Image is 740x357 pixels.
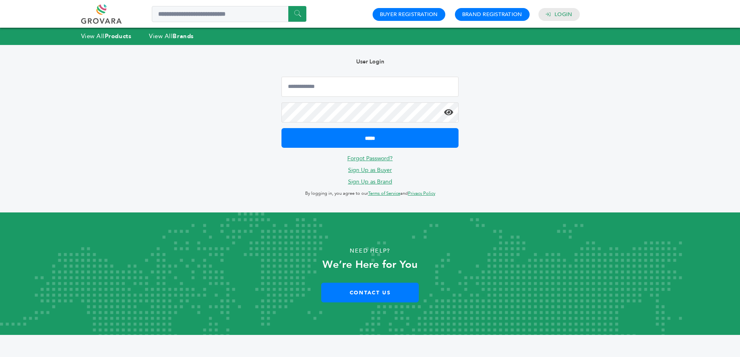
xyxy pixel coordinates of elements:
a: Forgot Password? [347,155,393,162]
a: Terms of Service [368,190,400,196]
input: Password [281,102,459,122]
a: Buyer Registration [380,11,438,18]
a: View AllBrands [149,32,194,40]
a: Privacy Policy [408,190,435,196]
strong: Brands [173,32,194,40]
a: Sign Up as Brand [348,178,392,186]
a: View AllProducts [81,32,132,40]
a: Contact Us [321,283,419,302]
strong: We’re Here for You [322,257,418,272]
p: Need Help? [37,245,703,257]
p: By logging in, you agree to our and [281,189,459,198]
input: Email Address [281,77,459,97]
input: Search a product or brand... [152,6,306,22]
strong: Products [105,32,131,40]
a: Login [554,11,572,18]
a: Brand Registration [462,11,522,18]
a: Sign Up as Buyer [348,166,392,174]
b: User Login [356,58,384,65]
